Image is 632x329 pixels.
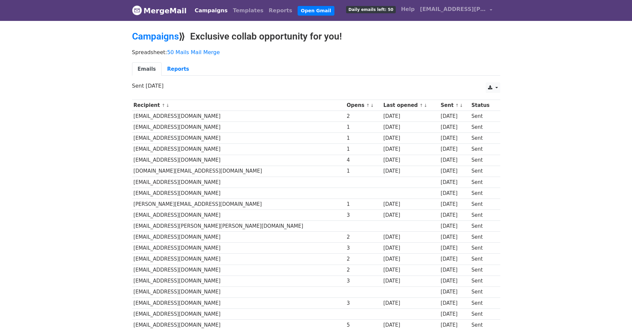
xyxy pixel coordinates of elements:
[298,6,334,16] a: Open Gmail
[441,299,468,307] div: [DATE]
[132,122,345,133] td: [EMAIL_ADDRESS][DOMAIN_NAME]
[470,155,496,166] td: Sent
[384,134,438,142] div: [DATE]
[441,321,468,329] div: [DATE]
[439,100,470,111] th: Sent
[384,266,438,274] div: [DATE]
[132,221,345,232] td: [EMAIL_ADDRESS][PERSON_NAME][PERSON_NAME][DOMAIN_NAME]
[132,265,345,276] td: [EMAIL_ADDRESS][DOMAIN_NAME]
[347,156,380,164] div: 4
[132,177,345,188] td: [EMAIL_ADDRESS][DOMAIN_NAME]
[384,244,438,252] div: [DATE]
[132,210,345,221] td: [EMAIL_ADDRESS][DOMAIN_NAME]
[441,156,468,164] div: [DATE]
[384,123,438,131] div: [DATE]
[441,113,468,120] div: [DATE]
[132,82,500,89] p: Sent [DATE]
[470,100,496,111] th: Status
[470,265,496,276] td: Sent
[347,123,380,131] div: 1
[441,288,468,296] div: [DATE]
[347,244,380,252] div: 3
[343,3,398,16] a: Daily emails left: 50
[347,321,380,329] div: 5
[132,254,345,265] td: [EMAIL_ADDRESS][DOMAIN_NAME]
[470,111,496,122] td: Sent
[167,49,220,55] a: 50 Mails Mail Merge
[470,232,496,243] td: Sent
[382,100,439,111] th: Last opened
[370,103,374,108] a: ↓
[420,103,423,108] a: ↑
[132,31,179,42] a: Campaigns
[470,188,496,199] td: Sent
[230,4,266,17] a: Templates
[132,232,345,243] td: [EMAIL_ADDRESS][DOMAIN_NAME]
[347,277,380,285] div: 3
[347,299,380,307] div: 3
[384,233,438,241] div: [DATE]
[384,167,438,175] div: [DATE]
[347,145,380,153] div: 1
[132,133,345,144] td: [EMAIL_ADDRESS][DOMAIN_NAME]
[132,155,345,166] td: [EMAIL_ADDRESS][DOMAIN_NAME]
[347,266,380,274] div: 2
[470,254,496,265] td: Sent
[441,233,468,241] div: [DATE]
[347,201,380,208] div: 1
[441,255,468,263] div: [DATE]
[384,145,438,153] div: [DATE]
[398,3,417,16] a: Help
[441,201,468,208] div: [DATE]
[470,133,496,144] td: Sent
[132,199,345,209] td: [PERSON_NAME][EMAIL_ADDRESS][DOMAIN_NAME]
[384,277,438,285] div: [DATE]
[441,310,468,318] div: [DATE]
[384,299,438,307] div: [DATE]
[347,113,380,120] div: 2
[470,308,496,319] td: Sent
[132,287,345,297] td: [EMAIL_ADDRESS][DOMAIN_NAME]
[384,321,438,329] div: [DATE]
[347,167,380,175] div: 1
[441,222,468,230] div: [DATE]
[459,103,463,108] a: ↓
[384,113,438,120] div: [DATE]
[347,134,380,142] div: 1
[132,5,142,15] img: MergeMail logo
[455,103,459,108] a: ↑
[132,308,345,319] td: [EMAIL_ADDRESS][DOMAIN_NAME]
[441,123,468,131] div: [DATE]
[470,287,496,297] td: Sent
[424,103,427,108] a: ↓
[132,31,500,42] h2: ⟫ Exclusive collab opportunity for you!
[162,103,165,108] a: ↑
[441,211,468,219] div: [DATE]
[347,233,380,241] div: 2
[347,255,380,263] div: 2
[441,179,468,186] div: [DATE]
[384,156,438,164] div: [DATE]
[132,100,345,111] th: Recipient
[266,4,295,17] a: Reports
[132,297,345,308] td: [EMAIL_ADDRESS][DOMAIN_NAME]
[470,122,496,133] td: Sent
[132,111,345,122] td: [EMAIL_ADDRESS][DOMAIN_NAME]
[132,4,187,18] a: MergeMail
[470,210,496,221] td: Sent
[384,255,438,263] div: [DATE]
[441,244,468,252] div: [DATE]
[441,190,468,197] div: [DATE]
[441,145,468,153] div: [DATE]
[470,199,496,209] td: Sent
[441,134,468,142] div: [DATE]
[132,62,162,76] a: Emails
[347,211,380,219] div: 3
[441,277,468,285] div: [DATE]
[417,3,495,18] a: [EMAIL_ADDRESS][PERSON_NAME][DOMAIN_NAME]
[384,201,438,208] div: [DATE]
[470,144,496,155] td: Sent
[470,243,496,254] td: Sent
[441,266,468,274] div: [DATE]
[346,6,395,13] span: Daily emails left: 50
